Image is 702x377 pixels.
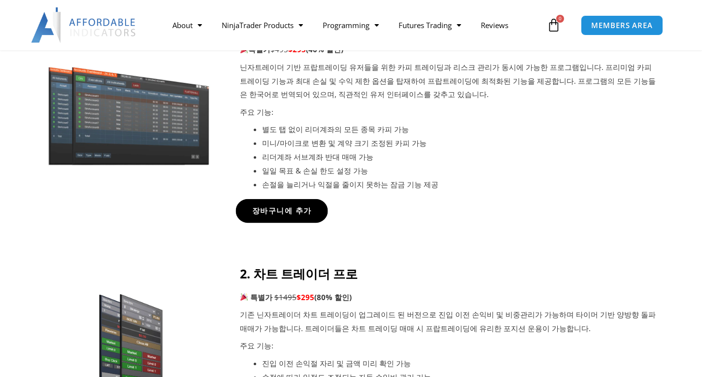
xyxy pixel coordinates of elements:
[235,199,328,223] a: 장바구니에 추가
[297,292,314,302] b: $295
[532,11,575,39] a: 0
[581,15,663,35] a: MEMBERS AREA
[262,357,659,371] li: 진입 이전 손익절 자리 및 금액 미리 확인 가능
[240,61,659,102] p: 닌자트레이더 기반 프랍트레이딩 유저들을 위한 카피 트레이딩과 리스크 관리가 동시에 가능한 프로그램입니다. 프리미엄 카피 트레이딩 기능과 최대 손실 및 수익 제한 옵션을 탑재하...
[556,15,564,23] span: 0
[389,14,471,36] a: Futures Trading
[240,293,248,301] img: 🎉
[252,207,311,214] span: 장바구니에 추가
[262,164,659,178] li: 일일 목표 & 손실 한도 설정 가능
[274,292,297,302] span: $1495
[262,137,659,150] li: 미니/마이크로 변환 및 계약 크기 조정된 카피 가능
[471,14,518,36] a: Reviews
[163,14,212,36] a: About
[250,292,272,302] strong: 특별가
[240,339,659,353] p: 주요 기능:
[240,308,659,336] p: 기존 닌자트레이더 차트 트레이딩이 업그레이드 된 버전으로 진입 이전 손익비 및 비중관리가 가능하며 타이머 기반 양방향 돌파매매가 가능합니다. 트레이더들은 차트 트레이딩 매매 ...
[240,265,358,282] strong: 2. 차트 트레이더 프로
[163,14,544,36] nav: Menu
[31,7,137,43] img: LogoAI | Affordable Indicators – NinjaTrader
[240,105,659,119] p: 주요 기능:
[262,123,659,137] li: 별도 탭 없이 리더계좌의 모든 종목 카피 가능
[262,178,659,192] li: 손절을 늘리거나 익절을 줄이지 못하는 잠금 기능 제공
[313,14,389,36] a: Programming
[591,22,653,29] span: MEMBERS AREA
[314,292,352,302] b: (80% 할인)
[262,150,659,164] li: 리더계좌 서브계좌 반대 매매 가능
[43,63,215,167] img: Screenshot 2024-11-20 151221 | Affordable Indicators – NinjaTrader
[212,14,313,36] a: NinjaTrader Products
